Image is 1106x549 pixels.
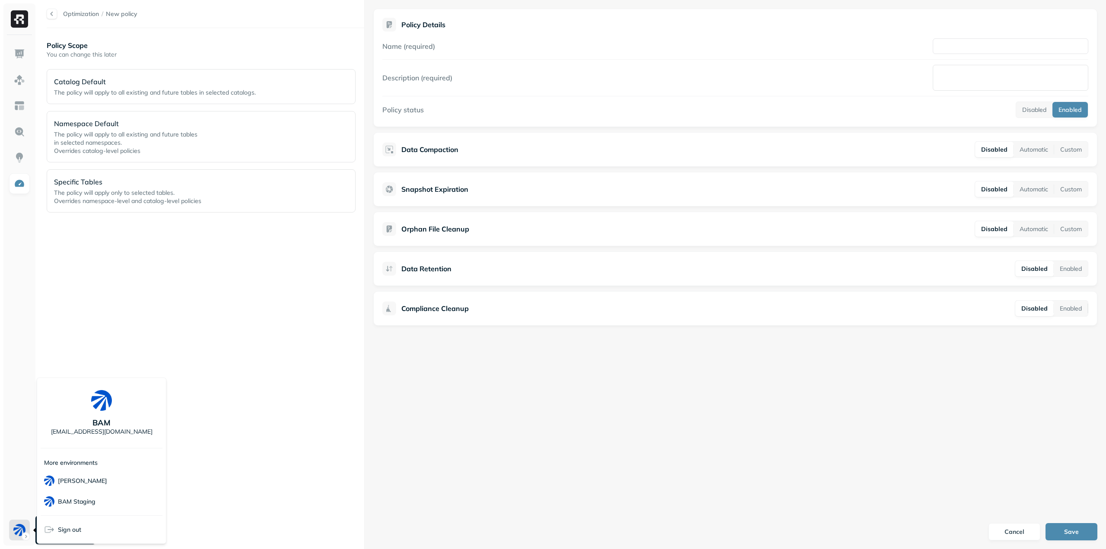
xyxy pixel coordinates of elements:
p: More environments [44,459,98,467]
img: BAM Staging [44,496,54,507]
p: [PERSON_NAME] [58,477,107,485]
span: Sign out [58,526,81,534]
p: BAM [92,418,111,428]
p: [EMAIL_ADDRESS][DOMAIN_NAME] [51,428,153,436]
img: BAM [91,390,112,411]
img: BAM Dev [44,476,54,486]
p: BAM Staging [58,498,95,506]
